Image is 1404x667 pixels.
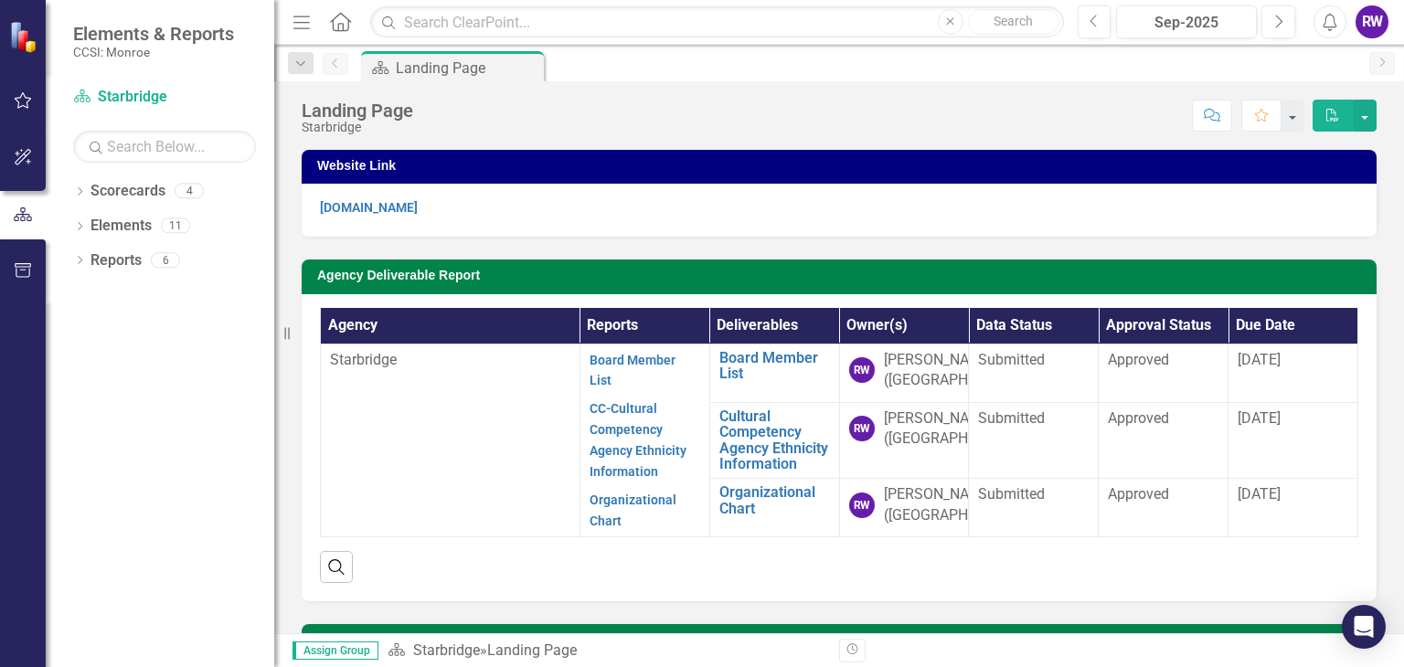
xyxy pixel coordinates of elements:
div: RW [849,357,875,383]
td: Double-Click to Edit [969,344,1099,402]
div: Landing Page [396,57,539,79]
div: RW [849,492,875,518]
a: Organizational Chart [590,492,676,528]
a: CC-Cultural Competency Agency Ethnicity Information [590,401,686,479]
span: Approved [1108,485,1169,503]
span: Search [994,14,1033,28]
div: Landing Page [302,101,413,121]
td: Double-Click to Edit [969,479,1099,537]
div: [PERSON_NAME] ([GEOGRAPHIC_DATA]) [884,408,1032,450]
td: Double-Click to Edit [969,402,1099,479]
a: Board Member List [719,350,830,382]
div: 6 [151,252,180,268]
td: Double-Click to Edit Right Click for Context Menu [709,344,839,402]
span: Assign Group [292,641,378,660]
div: Landing Page [487,641,577,659]
div: » [388,641,825,662]
span: Elements & Reports [73,23,234,45]
span: Submitted [978,409,1045,427]
a: Elements [90,216,152,237]
a: Reports [90,250,142,271]
a: Starbridge [413,641,480,659]
button: Sep-2025 [1116,5,1257,38]
a: Cultural Competency Agency Ethnicity Information [719,408,830,472]
div: RW [849,416,875,441]
h3: Program Deliverable Report [317,633,1367,647]
td: Double-Click to Edit [1099,479,1228,537]
input: Search Below... [73,131,256,163]
div: [PERSON_NAME] ([GEOGRAPHIC_DATA]) [884,484,1032,526]
td: Double-Click to Edit Right Click for Context Menu [709,479,839,537]
div: Open Intercom Messenger [1342,605,1386,649]
button: RW [1356,5,1388,38]
h3: Agency Deliverable Report [317,269,1367,282]
span: Approved [1108,409,1169,427]
a: Scorecards [90,181,165,202]
div: 4 [175,184,204,199]
span: [DATE] [1238,485,1281,503]
div: 11 [161,218,190,234]
p: Starbridge [330,350,570,371]
span: Submitted [978,485,1045,503]
td: Double-Click to Edit [1099,344,1228,402]
span: Approved [1108,351,1169,368]
input: Search ClearPoint... [370,6,1063,38]
div: Sep-2025 [1122,12,1250,34]
span: Submitted [978,351,1045,368]
a: Board Member List [590,353,675,388]
td: Double-Click to Edit Right Click for Context Menu [709,402,839,479]
span: [DATE] [1238,351,1281,368]
div: [PERSON_NAME] ([GEOGRAPHIC_DATA]) [884,350,1032,392]
small: CCSI: Monroe [73,45,234,59]
span: [DATE] [1238,409,1281,427]
a: Organizational Chart [719,484,830,516]
button: Search [968,9,1059,35]
img: ClearPoint Strategy [9,21,41,53]
a: [DOMAIN_NAME] [320,200,418,215]
td: Double-Click to Edit [1099,402,1228,479]
a: Starbridge [73,87,256,108]
h3: Website Link [317,159,1367,173]
div: Starbridge [302,121,413,134]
